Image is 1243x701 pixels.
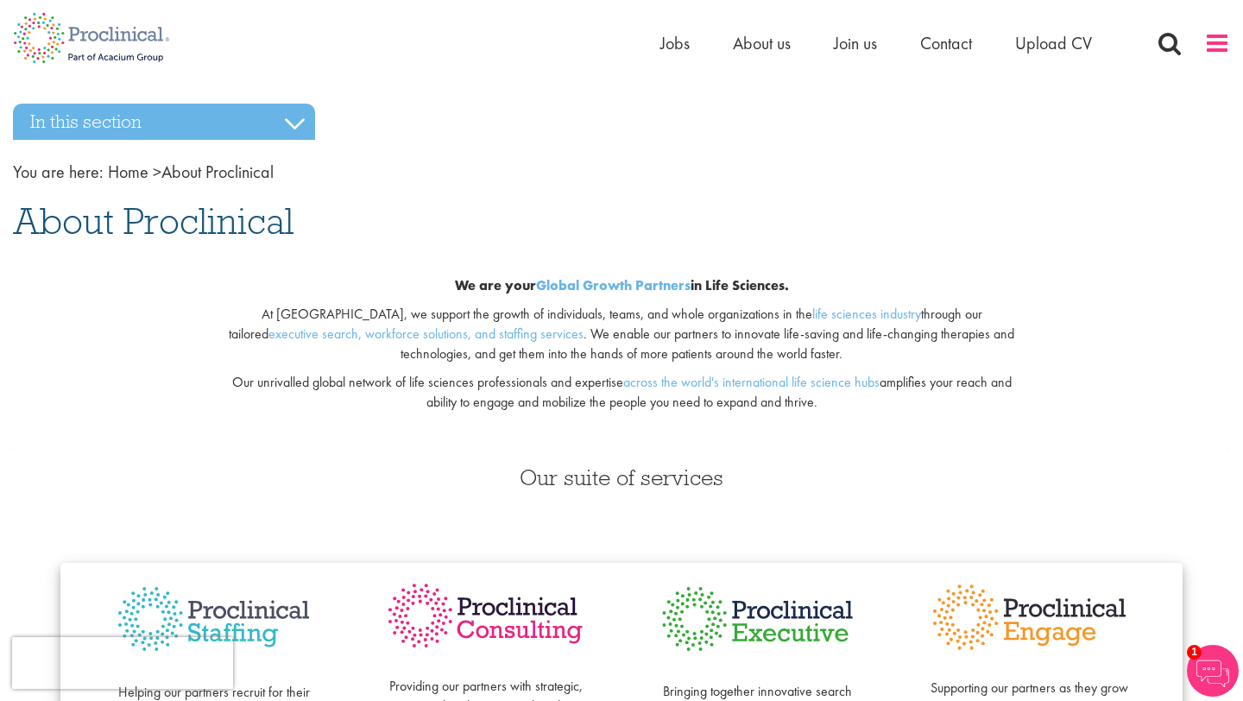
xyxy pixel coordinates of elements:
span: About Proclinical [13,198,293,244]
span: About Proclinical [108,161,274,183]
h3: In this section [13,104,315,140]
span: 1 [1187,645,1202,660]
a: Jobs [660,32,690,54]
img: Proclinical Staffing [112,580,315,659]
a: About us [733,32,791,54]
img: Chatbot [1187,645,1239,697]
span: > [153,161,161,183]
a: Global Growth Partners [536,276,691,294]
iframe: reCAPTCHA [12,637,233,689]
img: Proclinical Executive [656,580,859,658]
span: You are here: [13,161,104,183]
img: Proclinical Consulting [384,580,587,652]
a: across the world's international life science hubs [623,373,880,391]
a: executive search, workforce solutions, and staffing services [268,325,584,343]
p: At [GEOGRAPHIC_DATA], we support the growth of individuals, teams, and whole organizations in the... [220,305,1023,364]
a: Upload CV [1015,32,1092,54]
img: Proclinical Engage [928,580,1131,654]
a: life sciences industry [812,305,921,323]
a: Join us [834,32,877,54]
b: We are your in Life Sciences. [455,276,789,294]
h3: Our suite of services [13,466,1230,489]
a: breadcrumb link to Home [108,161,148,183]
p: Our unrivalled global network of life sciences professionals and expertise amplifies your reach a... [220,373,1023,413]
a: Contact [920,32,972,54]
